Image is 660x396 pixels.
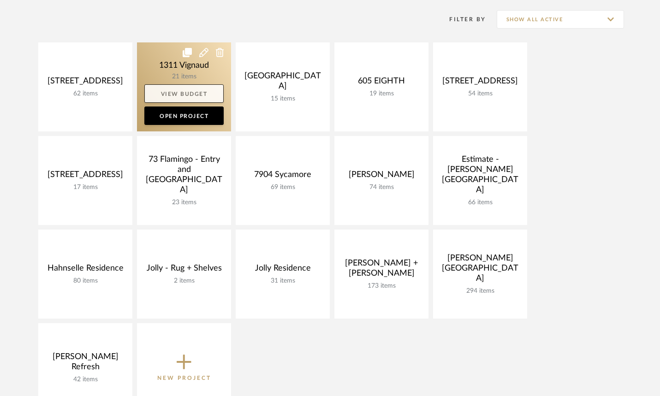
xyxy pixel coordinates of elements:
[144,199,224,207] div: 23 items
[440,287,520,295] div: 294 items
[46,352,125,376] div: [PERSON_NAME] Refresh
[342,183,421,191] div: 74 items
[243,183,322,191] div: 69 items
[46,76,125,90] div: [STREET_ADDRESS]
[46,170,125,183] div: [STREET_ADDRESS]
[342,282,421,290] div: 173 items
[46,277,125,285] div: 80 items
[46,376,125,384] div: 42 items
[440,154,520,199] div: Estimate - [PERSON_NAME][GEOGRAPHIC_DATA]
[342,90,421,98] div: 19 items
[144,277,224,285] div: 2 items
[440,253,520,287] div: [PERSON_NAME][GEOGRAPHIC_DATA]
[144,154,224,199] div: 73 Flamingo - Entry and [GEOGRAPHIC_DATA]
[243,170,322,183] div: 7904 Sycamore
[243,71,322,95] div: [GEOGRAPHIC_DATA]
[144,84,224,103] a: View Budget
[438,15,486,24] div: Filter By
[144,263,224,277] div: Jolly - Rug + Shelves
[440,76,520,90] div: [STREET_ADDRESS]
[243,95,322,103] div: 15 items
[243,263,322,277] div: Jolly Residence
[440,90,520,98] div: 54 items
[46,183,125,191] div: 17 items
[157,373,211,383] p: New Project
[46,90,125,98] div: 62 items
[342,170,421,183] div: [PERSON_NAME]
[46,263,125,277] div: Hahnselle Residence
[342,76,421,90] div: 605 EIGHTH
[440,199,520,207] div: 66 items
[243,277,322,285] div: 31 items
[342,258,421,282] div: [PERSON_NAME] + [PERSON_NAME]
[144,106,224,125] a: Open Project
